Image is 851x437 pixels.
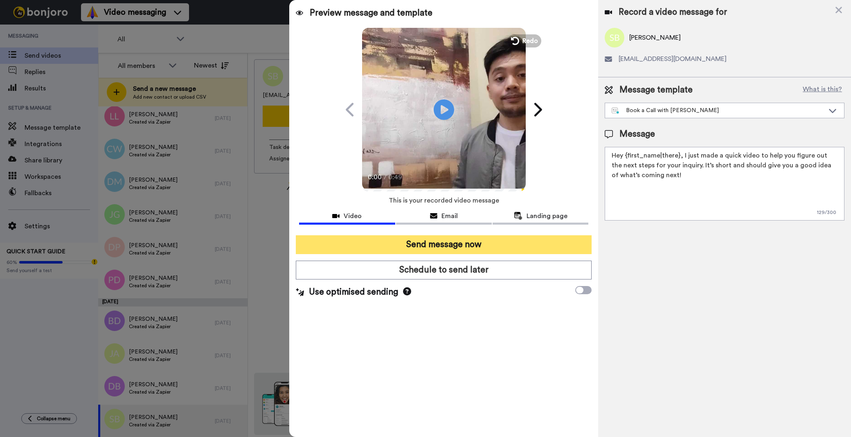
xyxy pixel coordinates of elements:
[296,261,592,279] button: Schedule to send later
[619,54,727,64] span: [EMAIL_ADDRESS][DOMAIN_NAME]
[612,108,619,114] img: nextgen-template.svg
[612,106,824,115] div: Book a Call with [PERSON_NAME]
[296,235,592,254] button: Send message now
[309,286,398,298] span: Use optimised sending
[36,23,141,32] p: Thanks for being with us for 4 months - it's flown by! How can we make the next 4 months even bet...
[388,172,403,182] span: 0:49
[389,191,499,209] span: This is your recorded video message
[441,211,458,221] span: Email
[619,128,655,140] span: Message
[12,17,151,44] div: message notification from Grant, 4w ago. Thanks for being with us for 4 months - it's flown by! H...
[36,32,141,39] p: Message from Grant, sent 4w ago
[527,211,567,221] span: Landing page
[605,147,844,221] textarea: Hey {first_name|there}, I just made a quick video to help you figure out the next steps for your ...
[384,172,387,182] span: /
[800,84,844,96] button: What is this?
[368,172,382,182] span: 0:00
[619,84,693,96] span: Message template
[344,211,362,221] span: Video
[18,25,32,38] img: Profile image for Grant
